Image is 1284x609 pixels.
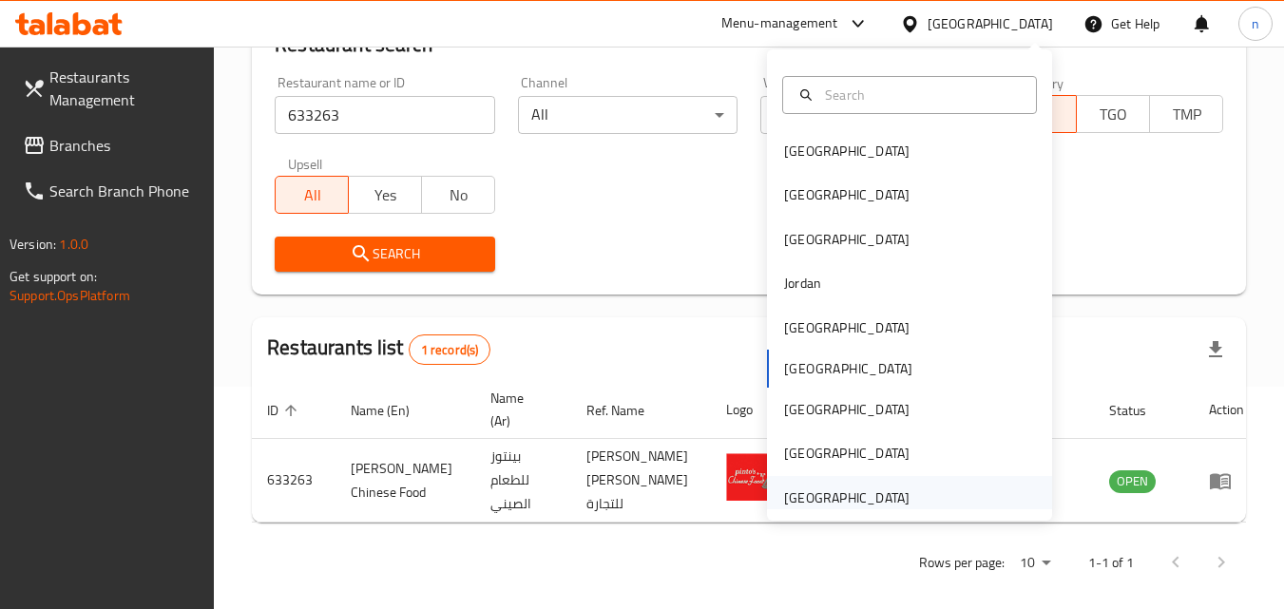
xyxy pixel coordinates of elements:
[784,229,910,250] div: [GEOGRAPHIC_DATA]
[10,283,130,308] a: Support.OpsPlatform
[817,85,1025,105] input: Search
[1084,101,1142,128] span: TGO
[721,12,838,35] div: Menu-management
[784,487,910,508] div: [GEOGRAPHIC_DATA]
[475,439,571,523] td: بينتوز للطعام الصيني
[267,399,303,422] span: ID
[1194,381,1259,439] th: Action
[252,381,1259,523] table: enhanced table
[49,134,200,157] span: Branches
[10,232,56,257] span: Version:
[784,317,910,338] div: [GEOGRAPHIC_DATA]
[1149,95,1223,133] button: TMP
[267,333,490,365] h2: Restaurants list
[1012,549,1058,578] div: Rows per page:
[928,13,1053,34] div: [GEOGRAPHIC_DATA]
[275,237,494,272] button: Search
[430,181,488,209] span: No
[410,341,490,359] span: 1 record(s)
[1088,551,1134,575] p: 1-1 of 1
[1017,76,1064,89] label: Delivery
[409,334,491,365] div: Total records count
[252,439,335,523] td: 633263
[290,242,479,266] span: Search
[275,176,349,214] button: All
[8,54,215,123] a: Restaurants Management
[49,66,200,111] span: Restaurants Management
[283,181,341,209] span: All
[1158,101,1216,128] span: TMP
[288,157,323,170] label: Upsell
[59,232,88,257] span: 1.0.0
[275,96,494,134] input: Search for restaurant name or ID..
[784,273,821,294] div: Jordan
[1109,399,1171,422] span: Status
[784,141,910,162] div: [GEOGRAPHIC_DATA]
[421,176,495,214] button: No
[8,123,215,168] a: Branches
[490,387,548,432] span: Name (Ar)
[518,96,738,134] div: All
[784,184,910,205] div: [GEOGRAPHIC_DATA]
[571,439,711,523] td: [PERSON_NAME] [PERSON_NAME] للتجارة
[348,176,422,214] button: Yes
[275,30,1223,59] h2: Restaurant search
[784,443,910,464] div: [GEOGRAPHIC_DATA]
[49,180,200,202] span: Search Branch Phone
[1076,95,1150,133] button: TGO
[586,399,669,422] span: Ref. Name
[351,399,434,422] span: Name (En)
[1252,13,1259,34] span: n
[335,439,475,523] td: [PERSON_NAME] Chinese Food
[1109,470,1156,492] span: OPEN
[1193,327,1238,372] div: Export file
[8,168,215,214] a: Search Branch Phone
[784,399,910,420] div: [GEOGRAPHIC_DATA]
[1209,469,1244,492] div: Menu
[356,181,414,209] span: Yes
[760,96,980,134] div: All
[1109,470,1156,493] div: OPEN
[919,551,1005,575] p: Rows per page:
[711,381,796,439] th: Logo
[10,264,97,289] span: Get support on:
[726,453,774,501] img: Pinto's Chinese Food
